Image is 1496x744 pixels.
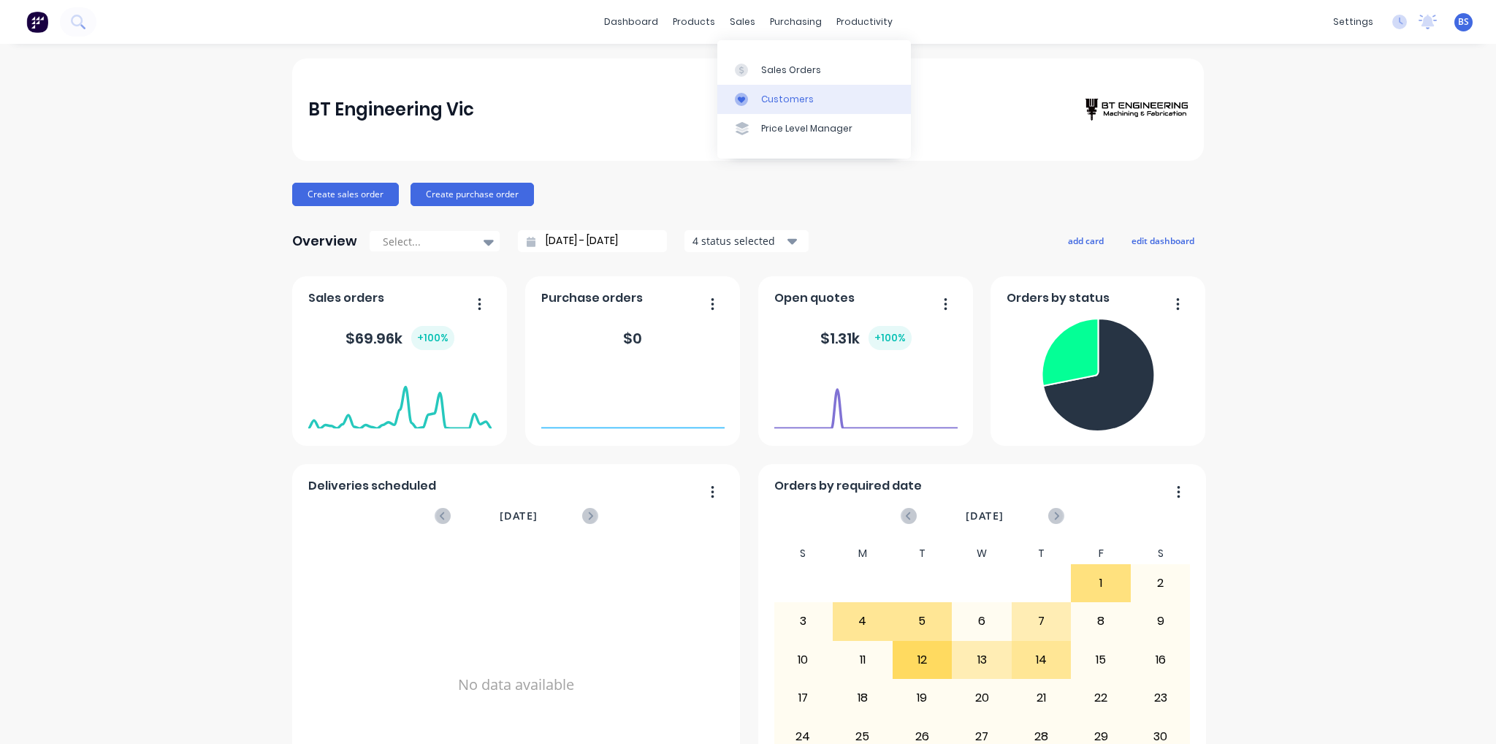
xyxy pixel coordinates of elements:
a: Sales Orders [717,55,911,84]
div: 21 [1012,680,1071,716]
div: 1 [1072,565,1130,601]
div: 20 [953,680,1011,716]
div: 4 [833,603,892,639]
div: 8 [1072,603,1130,639]
div: M [833,543,893,564]
a: Price Level Manager [717,114,911,143]
div: sales [722,11,763,33]
div: Price Level Manager [761,122,852,135]
div: 3 [774,603,833,639]
div: 12 [893,642,952,678]
span: Orders by status [1007,289,1110,307]
div: 9 [1131,603,1190,639]
div: F [1071,543,1131,564]
div: 4 status selected [692,233,785,248]
div: Customers [761,93,814,106]
div: 17 [774,680,833,716]
div: settings [1326,11,1381,33]
a: dashboard [597,11,665,33]
span: Purchase orders [541,289,643,307]
div: 14 [1012,642,1071,678]
div: $ 0 [623,327,642,349]
div: Sales Orders [761,64,821,77]
button: edit dashboard [1122,231,1204,250]
span: [DATE] [966,508,1004,524]
div: 19 [893,680,952,716]
div: Overview [292,227,357,256]
a: Customers [717,85,911,114]
div: T [1012,543,1072,564]
button: 4 status selected [684,230,809,252]
div: products [665,11,722,33]
div: + 100 % [869,326,912,350]
div: purchasing [763,11,829,33]
div: 6 [953,603,1011,639]
span: Open quotes [774,289,855,307]
button: Create sales order [292,183,399,206]
div: 15 [1072,642,1130,678]
span: Sales orders [308,289,384,307]
span: BS [1458,15,1469,29]
div: S [1131,543,1191,564]
div: 13 [953,642,1011,678]
div: 2 [1131,565,1190,601]
div: 5 [893,603,952,639]
div: BT Engineering Vic [308,95,474,124]
button: Create purchase order [411,183,534,206]
div: 23 [1131,680,1190,716]
div: 18 [833,680,892,716]
span: Orders by required date [774,477,922,495]
div: + 100 % [411,326,454,350]
img: Factory [26,11,48,33]
div: 7 [1012,603,1071,639]
div: W [952,543,1012,564]
div: T [893,543,953,564]
div: productivity [829,11,900,33]
span: [DATE] [500,508,538,524]
div: 10 [774,642,833,678]
button: add card [1058,231,1113,250]
div: $ 69.96k [346,326,454,350]
div: 16 [1131,642,1190,678]
div: 11 [833,642,892,678]
div: $ 1.31k [820,326,912,350]
div: S [774,543,833,564]
div: 22 [1072,680,1130,716]
img: BT Engineering Vic [1085,99,1188,121]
